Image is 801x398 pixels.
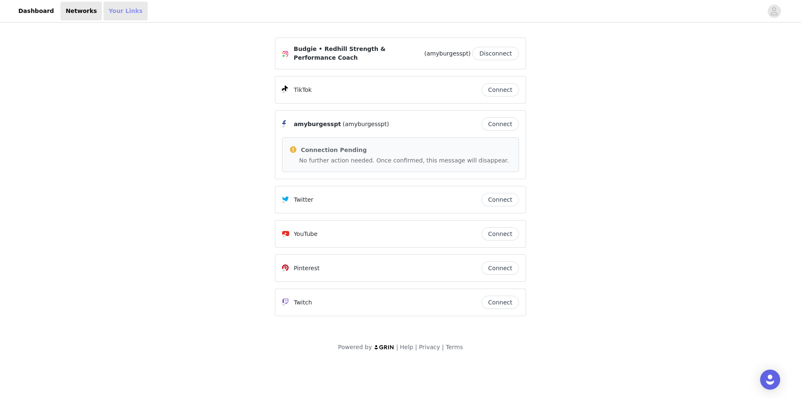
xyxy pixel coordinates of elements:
div: avatar [770,5,778,18]
p: TikTok [294,86,312,94]
a: Your Links [103,2,148,20]
button: Connect [481,193,519,206]
span: Powered by [338,344,372,350]
span: | [442,344,444,350]
a: Privacy [419,344,440,350]
span: Budgie • Redhill Strength & Performance Coach [294,45,423,62]
p: Twitter [294,195,313,204]
button: Connect [481,261,519,275]
div: Open Intercom Messenger [760,370,780,390]
span: | [415,344,417,350]
span: (amyburgesspt) [424,49,471,58]
button: Disconnect [472,47,519,60]
p: YouTube [294,230,317,238]
button: Connect [481,296,519,309]
span: (amyburgesspt) [343,120,389,129]
p: Twitch [294,298,312,307]
p: Pinterest [294,264,320,273]
img: logo [374,345,395,350]
span: | [396,344,398,350]
a: Dashboard [13,2,59,20]
button: Connect [481,117,519,131]
span: amyburgesspt [294,120,341,129]
button: Connect [481,227,519,241]
span: Connection Pending [301,147,367,153]
button: Connect [481,83,519,96]
a: Terms [446,344,463,350]
img: Instagram Icon [282,51,289,57]
a: Networks [60,2,102,20]
a: Help [400,344,413,350]
p: No further action needed. Once confirmed, this message will disappear. [299,156,512,165]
